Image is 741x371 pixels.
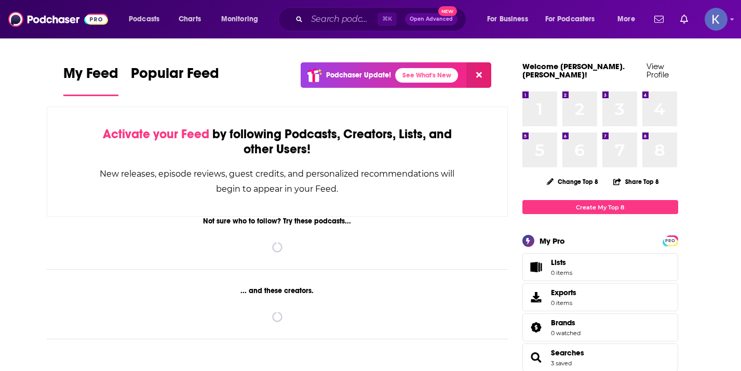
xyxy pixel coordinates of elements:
span: Activate your Feed [103,126,209,142]
a: Brands [551,318,581,327]
span: Exports [551,288,576,297]
div: New releases, episode reviews, guest credits, and personalized recommendations will begin to appe... [99,166,456,196]
a: Exports [522,283,678,311]
span: Lists [526,260,547,274]
span: Lists [551,258,572,267]
button: open menu [610,11,648,28]
span: My Feed [63,64,118,88]
span: 0 items [551,269,572,276]
a: See What's New [395,68,458,83]
div: Not sure who to follow? Try these podcasts... [47,217,508,226]
div: ... and these creators. [47,286,508,295]
span: For Business [487,12,528,27]
span: Charts [179,12,201,27]
span: Lists [551,258,566,267]
span: More [617,12,635,27]
a: 3 saved [551,360,572,367]
span: 0 items [551,299,576,307]
a: Create My Top 8 [522,200,678,214]
div: Search podcasts, credits, & more... [288,7,476,31]
span: Popular Feed [131,64,219,88]
span: PRO [664,237,677,245]
a: Searches [551,348,584,357]
span: New [438,6,457,16]
a: Show notifications dropdown [650,10,668,28]
span: Exports [526,290,547,304]
button: Share Top 8 [613,171,659,192]
div: My Pro [540,236,565,246]
span: Podcasts [129,12,159,27]
button: Change Top 8 [541,175,605,188]
span: Logged in as kristina.caracciolo [705,8,727,31]
a: PRO [664,236,677,244]
a: View Profile [646,61,669,79]
span: Brands [551,318,575,327]
button: open menu [480,11,541,28]
span: Brands [522,313,678,341]
img: Podchaser - Follow, Share and Rate Podcasts [8,9,108,29]
a: Welcome [PERSON_NAME].[PERSON_NAME]! [522,61,625,79]
img: User Profile [705,8,727,31]
span: ⌘ K [378,12,397,26]
a: Brands [526,320,547,335]
span: Monitoring [221,12,258,27]
input: Search podcasts, credits, & more... [307,11,378,28]
button: Show profile menu [705,8,727,31]
button: Open AdvancedNew [405,13,457,25]
span: Open Advanced [410,17,453,22]
a: Charts [172,11,207,28]
a: Lists [522,253,678,281]
a: My Feed [63,64,118,96]
a: 0 watched [551,329,581,337]
button: open menu [122,11,173,28]
span: For Podcasters [545,12,595,27]
button: open menu [214,11,272,28]
a: Searches [526,350,547,365]
a: Popular Feed [131,64,219,96]
div: by following Podcasts, Creators, Lists, and other Users! [99,127,456,157]
a: Show notifications dropdown [676,10,692,28]
button: open menu [538,11,610,28]
p: Podchaser Update! [326,71,391,79]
